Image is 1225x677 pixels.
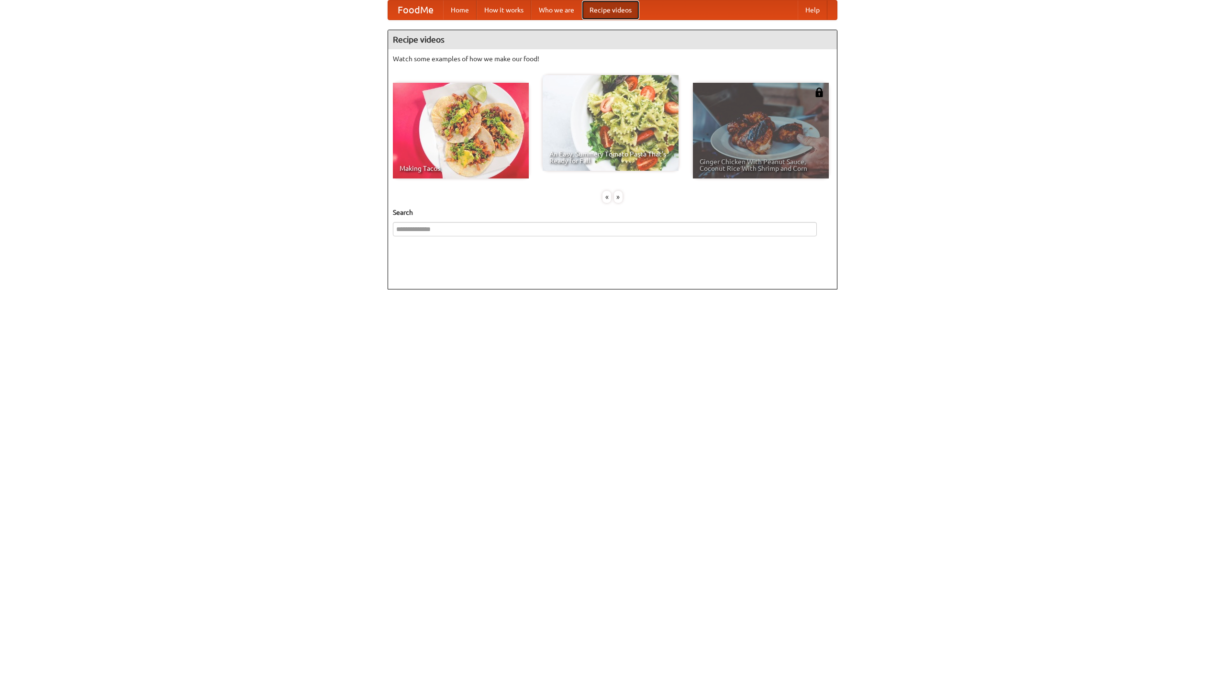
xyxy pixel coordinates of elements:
a: Home [443,0,477,20]
span: Making Tacos [400,165,522,172]
a: Making Tacos [393,83,529,178]
p: Watch some examples of how we make our food! [393,54,832,64]
h4: Recipe videos [388,30,837,49]
a: An Easy, Summery Tomato Pasta That's Ready for Fall [543,75,679,171]
div: » [614,191,623,203]
a: FoodMe [388,0,443,20]
h5: Search [393,208,832,217]
a: How it works [477,0,531,20]
a: Recipe videos [582,0,639,20]
a: Help [798,0,827,20]
div: « [602,191,611,203]
img: 483408.png [814,88,824,97]
a: Who we are [531,0,582,20]
span: An Easy, Summery Tomato Pasta That's Ready for Fall [549,151,672,164]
